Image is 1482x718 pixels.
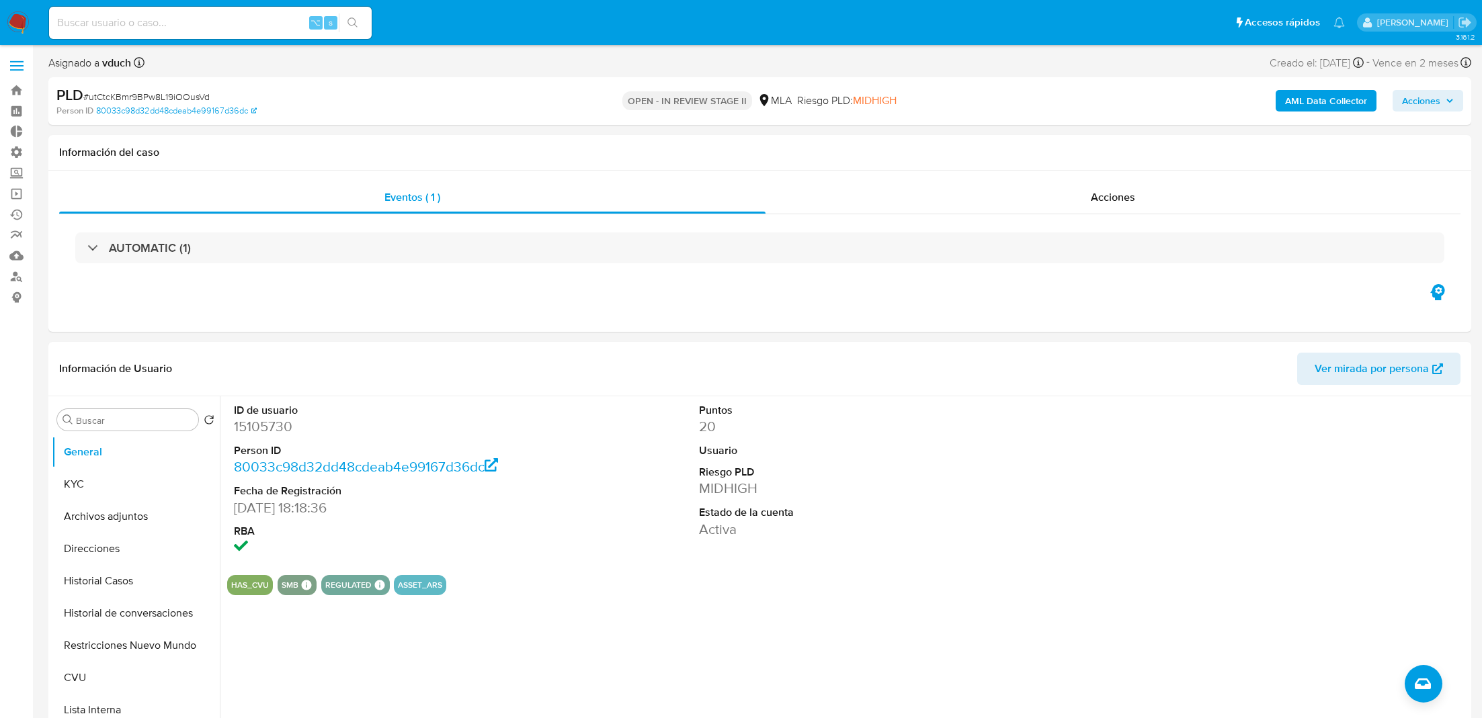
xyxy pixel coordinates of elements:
span: Vence en 2 meses [1372,56,1458,71]
button: Historial Casos [52,565,220,597]
div: Creado el: [DATE] [1270,54,1364,72]
dt: Puntos [699,403,996,418]
button: Acciones [1393,90,1463,111]
span: Acciones [1091,189,1135,205]
div: MLA [757,93,792,108]
dt: Riesgo PLD [699,465,996,480]
button: CVU [52,662,220,694]
b: PLD [56,84,83,105]
button: Buscar [63,414,73,425]
a: Salir [1458,15,1472,30]
dd: [DATE] 18:18:36 [234,498,531,517]
button: Ver mirada por persona [1297,353,1460,385]
span: ⌥ [311,16,321,29]
a: 80033c98d32dd48cdeab4e99167d36dc [234,457,499,476]
span: s [329,16,333,29]
button: Volver al orden por defecto [204,414,214,429]
dt: Usuario [699,443,996,458]
dt: Fecha de Registración [234,484,531,498]
button: Archivos adjuntos [52,500,220,533]
dd: 15105730 [234,417,531,436]
b: AML Data Collector [1285,90,1367,111]
span: - [1366,54,1370,72]
span: Acciones [1402,90,1440,111]
span: Asignado a [48,56,131,71]
h1: Información del caso [59,146,1460,159]
span: # utCtcKBmr9BPw8L19iOOusVd [83,90,210,103]
span: Accesos rápidos [1245,15,1320,30]
input: Buscar [76,414,193,427]
dd: 20 [699,417,996,436]
button: KYC [52,468,220,500]
h1: Información de Usuario [59,362,172,375]
a: Notificaciones [1333,17,1345,28]
span: Riesgo PLD: [797,93,897,108]
dt: Estado de la cuenta [699,505,996,520]
b: vduch [99,55,131,71]
button: Direcciones [52,533,220,565]
input: Buscar usuario o caso... [49,14,372,32]
button: search-icon [339,13,366,32]
p: OPEN - IN REVIEW STAGE II [622,91,752,110]
a: 80033c98d32dd48cdeab4e99167d36dc [96,105,257,117]
span: MIDHIGH [853,93,897,108]
button: Restricciones Nuevo Mundo [52,629,220,662]
dd: Activa [699,520,996,539]
span: Ver mirada por persona [1315,353,1429,385]
dt: RBA [234,524,531,539]
b: Person ID [56,105,93,117]
dt: ID de usuario [234,403,531,418]
div: AUTOMATIC (1) [75,232,1444,263]
button: Historial de conversaciones [52,597,220,629]
h3: AUTOMATIC (1) [109,240,191,255]
dt: Person ID [234,443,531,458]
button: AML Data Collector [1276,90,1376,111]
span: Eventos ( 1 ) [384,189,440,205]
p: fabricio.bottalo@mercadolibre.com [1377,16,1453,29]
button: General [52,436,220,468]
dd: MIDHIGH [699,479,996,498]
